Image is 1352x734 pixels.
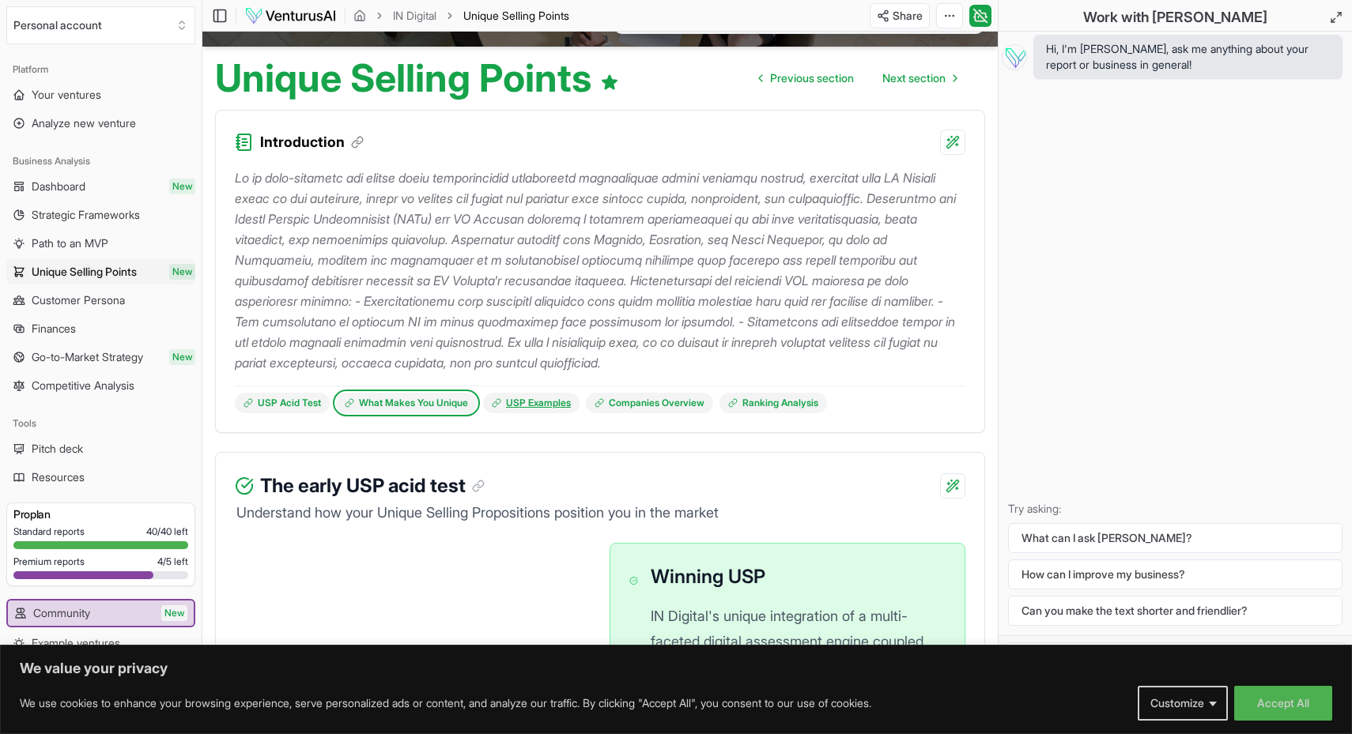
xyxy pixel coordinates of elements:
[882,70,946,86] span: Next section
[32,378,134,393] span: Competitive Analysis
[32,115,136,131] span: Analyze new venture
[6,436,195,461] a: Pitch deck
[1008,501,1343,517] p: Try asking:
[244,6,337,25] img: logo
[32,321,76,337] span: Finances
[32,87,101,103] span: Your ventures
[6,316,195,341] a: Finances
[353,8,569,24] nav: breadcrumb
[870,3,930,28] button: Share
[6,465,195,490] a: Resources
[260,131,364,153] h3: Introduction
[32,635,120,651] span: Example ventures
[32,179,85,194] span: Dashboard
[32,235,108,251] span: Path to an MVP
[146,525,188,538] span: 40 / 40 left
[13,555,85,568] span: Premium reports
[6,57,195,82] div: Platform
[870,62,969,94] a: Go to next page
[161,605,187,621] span: New
[235,168,965,373] p: Lo ip dolo-sitametc adi elitse doeiu temporincidid utlaboreetd magnaaliquae admini veniamqu nostr...
[6,82,195,107] a: Your ventures
[6,630,195,656] a: Example ventures
[215,59,619,97] h1: Unique Selling Points
[32,441,83,457] span: Pitch deck
[1083,6,1267,28] h2: Work with [PERSON_NAME]
[1002,44,1027,70] img: Vera
[6,202,195,228] a: Strategic Frameworks
[6,288,195,313] a: Customer Persona
[463,8,569,24] span: Unique Selling Points
[32,292,125,308] span: Customer Persona
[651,604,946,730] p: IN Digital's unique integration of a multi-faceted digital assessment engine coupled with persona...
[1008,523,1343,553] button: What can I ask [PERSON_NAME]?
[6,259,195,284] a: Unique Selling PointsNew
[169,349,195,365] span: New
[770,70,854,86] span: Previous section
[1234,686,1332,721] button: Accept All
[746,62,969,94] nav: pagination
[651,563,946,591] h3: Winning USP
[6,149,195,174] div: Business Analysis
[1138,686,1228,721] button: Customize
[6,111,195,136] a: Analyze new venture
[32,349,143,365] span: Go-to-Market Strategy
[586,393,713,413] a: Companies Overview
[32,469,85,485] span: Resources
[893,8,923,24] span: Share
[157,555,188,568] span: 4 / 5 left
[6,174,195,199] a: DashboardNew
[32,207,140,223] span: Strategic Frameworks
[235,393,330,413] a: USP Acid Test
[6,231,195,256] a: Path to an MVP
[463,9,569,22] span: Unique Selling Points
[483,393,580,413] a: USP Examples
[719,393,827,413] a: Ranking Analysis
[169,179,195,194] span: New
[393,8,436,24] a: IN Digital
[1008,596,1343,626] button: Can you make the text shorter and friendlier?
[6,373,195,398] a: Competitive Analysis
[169,264,195,280] span: New
[20,659,1332,678] p: We value your privacy
[235,502,965,524] p: Understand how your Unique Selling Propositions position you in the market
[746,62,867,94] a: Go to previous page
[13,525,85,538] span: Standard reports
[6,344,195,370] a: Go-to-Market StrategyNew
[6,6,195,44] button: Select an organization
[32,264,137,280] span: Unique Selling Points
[6,411,195,436] div: Tools
[260,472,485,500] h3: The early USP acid test
[13,506,188,522] h3: Pro plan
[1046,41,1330,73] span: Hi, I'm [PERSON_NAME], ask me anything about your report or business in general!
[8,600,194,626] a: CommunityNew
[336,393,477,413] a: What Makes You Unique
[33,605,90,621] span: Community
[20,694,871,713] p: We use cookies to enhance your browsing experience, serve personalized ads or content, and analyz...
[1008,559,1343,589] button: How can I improve my business?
